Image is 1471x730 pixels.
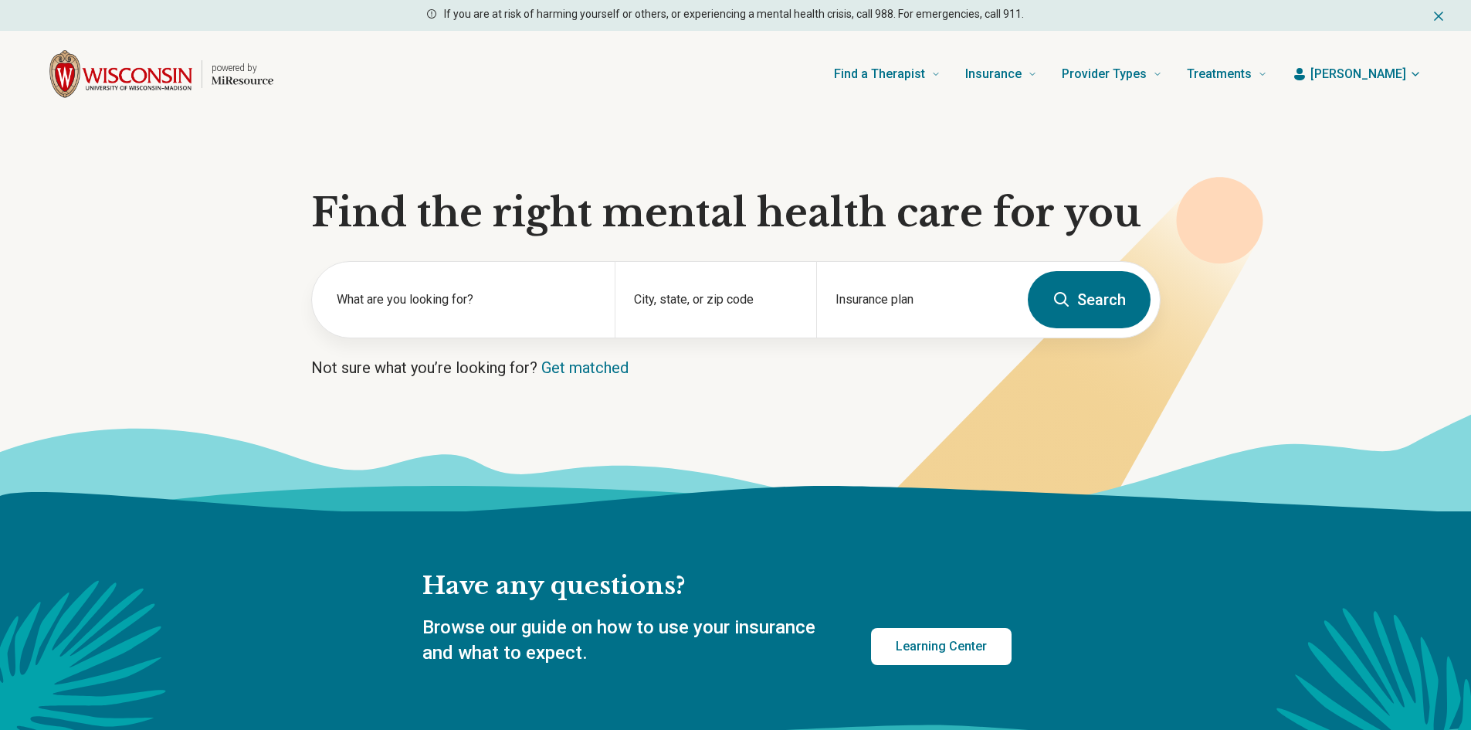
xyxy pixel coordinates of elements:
p: Browse our guide on how to use your insurance and what to expect. [422,615,834,667]
span: Insurance [965,63,1022,85]
p: If you are at risk of harming yourself or others, or experiencing a mental health crisis, call 98... [444,6,1024,22]
p: Not sure what you’re looking for? [311,357,1161,379]
h2: Have any questions? [422,570,1012,603]
a: Home page [49,49,273,99]
button: Search [1028,271,1151,328]
a: Learning Center [871,628,1012,665]
a: Insurance [965,43,1037,105]
label: What are you looking for? [337,290,596,309]
span: Find a Therapist [834,63,925,85]
span: Treatments [1187,63,1252,85]
span: Provider Types [1062,63,1147,85]
button: [PERSON_NAME] [1292,65,1422,83]
span: [PERSON_NAME] [1310,65,1406,83]
a: Treatments [1187,43,1267,105]
a: Get matched [541,358,629,377]
p: powered by [212,62,273,74]
a: Provider Types [1062,43,1162,105]
h1: Find the right mental health care for you [311,190,1161,236]
a: Find a Therapist [834,43,941,105]
button: Dismiss [1431,6,1446,25]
